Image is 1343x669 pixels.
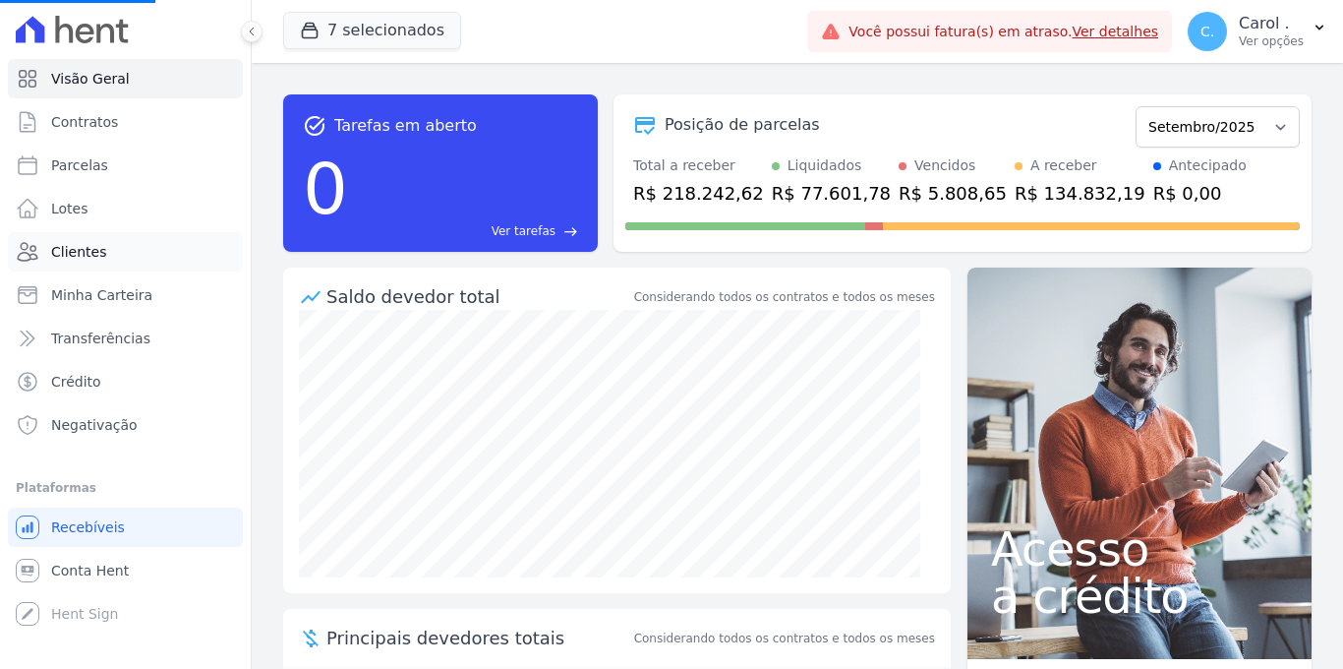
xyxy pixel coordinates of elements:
span: Minha Carteira [51,285,152,305]
a: Visão Geral [8,59,243,98]
span: Contratos [51,112,118,132]
div: Posição de parcelas [665,113,820,137]
div: R$ 134.832,19 [1015,180,1145,207]
span: Principais devedores totais [326,625,630,651]
a: Parcelas [8,146,243,185]
a: Ver detalhes [1072,24,1158,39]
div: 0 [303,138,348,240]
div: Saldo devedor total [326,283,630,310]
span: Parcelas [51,155,108,175]
div: Plataformas [16,476,235,500]
a: Transferências [8,319,243,358]
a: Negativação [8,405,243,445]
div: Antecipado [1169,155,1247,176]
span: Você possui fatura(s) em atraso. [848,22,1158,42]
a: Ver tarefas east [356,222,578,240]
button: C. Carol . Ver opções [1172,4,1343,59]
span: Acesso [991,525,1288,573]
p: Carol . [1239,14,1304,33]
span: Visão Geral [51,69,130,89]
p: Ver opções [1239,33,1304,49]
a: Crédito [8,362,243,401]
div: A receber [1030,155,1097,176]
div: R$ 5.808,65 [899,180,1007,207]
div: Considerando todos os contratos e todos os meses [634,288,935,306]
div: R$ 218.242,62 [633,180,764,207]
div: R$ 77.601,78 [772,180,891,207]
div: Vencidos [914,155,975,176]
div: R$ 0,00 [1153,180,1247,207]
span: Tarefas em aberto [334,114,477,138]
span: Ver tarefas [492,222,555,240]
button: 7 selecionados [283,12,461,49]
a: Clientes [8,232,243,272]
div: Liquidados [788,155,862,176]
span: Crédito [51,372,101,392]
a: Minha Carteira [8,275,243,315]
span: Conta Hent [51,561,129,580]
span: Lotes [51,199,88,218]
span: Clientes [51,242,106,262]
a: Conta Hent [8,551,243,590]
a: Lotes [8,189,243,228]
span: Recebíveis [51,517,125,537]
a: Contratos [8,102,243,142]
span: C. [1200,25,1214,38]
a: Recebíveis [8,508,243,547]
span: task_alt [303,114,326,138]
span: Negativação [51,415,138,435]
span: Considerando todos os contratos e todos os meses [634,630,935,647]
span: Transferências [51,329,150,348]
span: east [563,224,578,239]
span: a crédito [991,573,1288,620]
div: Total a receber [633,155,764,176]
